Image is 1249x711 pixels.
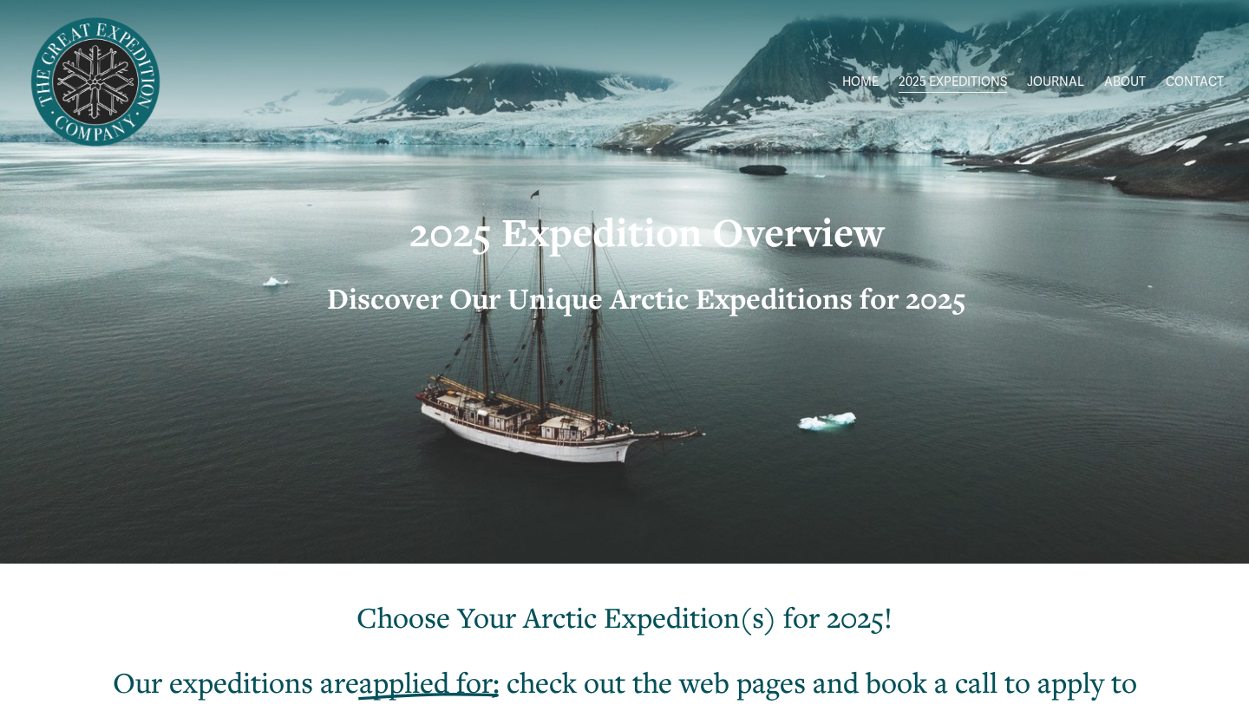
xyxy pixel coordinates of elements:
a: ABOUT [1104,70,1146,95]
h2: Choose Your Arctic Expedition(s) for 2025! [89,597,1161,636]
a: HOME [842,70,879,95]
img: Arctic Expeditions [25,12,166,153]
a: JOURNAL [1027,70,1084,95]
a: folder dropdown [899,70,1007,95]
span: applied for [359,663,493,701]
strong: Discover Our Unique Arctic Expeditions for 2025 [327,279,966,317]
strong: 2025 Expedition Overview [409,205,885,258]
a: CONTACT [1166,70,1224,95]
span: 2025 EXPEDITIONS [899,71,1007,94]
